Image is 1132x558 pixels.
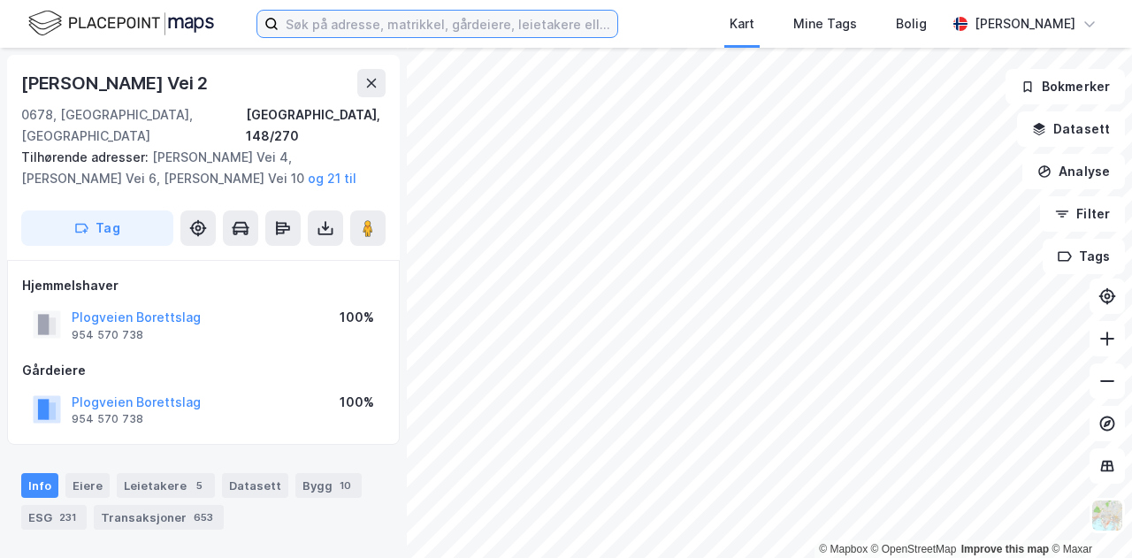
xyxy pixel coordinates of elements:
[246,104,386,147] div: [GEOGRAPHIC_DATA], 148/270
[730,13,754,34] div: Kart
[279,11,617,37] input: Søk på adresse, matrikkel, gårdeiere, leietakere eller personer
[21,147,371,189] div: [PERSON_NAME] Vei 4, [PERSON_NAME] Vei 6, [PERSON_NAME] Vei 10
[22,275,385,296] div: Hjemmelshaver
[1017,111,1125,147] button: Datasett
[28,8,214,39] img: logo.f888ab2527a4732fd821a326f86c7f29.svg
[72,328,143,342] div: 954 570 738
[896,13,927,34] div: Bolig
[65,473,110,498] div: Eiere
[72,412,143,426] div: 954 570 738
[190,477,208,494] div: 5
[94,505,224,530] div: Transaksjoner
[295,473,362,498] div: Bygg
[222,473,288,498] div: Datasett
[21,473,58,498] div: Info
[1040,196,1125,232] button: Filter
[975,13,1075,34] div: [PERSON_NAME]
[1006,69,1125,104] button: Bokmerker
[117,473,215,498] div: Leietakere
[21,69,211,97] div: [PERSON_NAME] Vei 2
[340,307,374,328] div: 100%
[190,508,217,526] div: 653
[819,543,868,555] a: Mapbox
[1044,473,1132,558] iframe: Chat Widget
[21,104,246,147] div: 0678, [GEOGRAPHIC_DATA], [GEOGRAPHIC_DATA]
[1043,239,1125,274] button: Tags
[336,477,355,494] div: 10
[21,210,173,246] button: Tag
[340,392,374,413] div: 100%
[1022,154,1125,189] button: Analyse
[871,543,957,555] a: OpenStreetMap
[56,508,80,526] div: 231
[21,149,152,164] span: Tilhørende adresser:
[21,505,87,530] div: ESG
[22,360,385,381] div: Gårdeiere
[793,13,857,34] div: Mine Tags
[961,543,1049,555] a: Improve this map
